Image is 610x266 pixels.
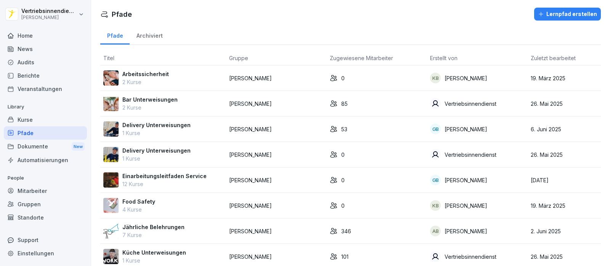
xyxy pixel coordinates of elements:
[4,29,87,42] a: Home
[430,55,457,61] span: Erstellt von
[531,125,598,133] p: 6. Juni 2025
[341,125,347,133] p: 53
[430,124,441,134] div: GB
[4,233,87,247] div: Support
[103,223,119,239] img: srw1yey655267lmctoyr1mlm.png
[122,172,207,180] p: Einarbeitungsleitfaden Service
[341,227,351,235] p: 346
[341,176,345,184] p: 0
[4,184,87,198] a: Mitarbeiter
[122,155,191,162] p: 1 Kurse
[330,55,393,61] span: Zugewiesene Mitarbeiter
[4,211,87,224] a: Standorte
[4,172,87,184] p: People
[531,227,598,235] p: 2. Juni 2025
[122,231,185,239] p: 7 Kurse
[103,198,119,213] img: ts4glz20dgjqts2341dmjzwr.png
[103,55,114,61] span: Titel
[103,172,119,188] img: cci14n8contgkr9oirf40653.png
[229,176,324,184] p: [PERSON_NAME]
[229,202,324,210] p: [PERSON_NAME]
[103,121,119,137] img: qele8fran2jl3cgwiqa0sy26.png
[531,55,576,61] span: Zuletzt bearbeitet
[4,247,87,260] a: Einstellungen
[4,140,87,154] a: DokumenteNew
[445,151,496,159] p: Vertriebsinnendienst
[122,256,186,264] p: 1 Kurse
[122,147,191,155] p: Delivery Unterweisungen
[445,227,487,235] p: [PERSON_NAME]
[4,126,87,140] a: Pfade
[445,202,487,210] p: [PERSON_NAME]
[122,205,155,213] p: 4 Kurse
[4,153,87,167] a: Automatisierungen
[531,74,598,82] p: 19. März 2025
[531,176,598,184] p: [DATE]
[229,227,324,235] p: [PERSON_NAME]
[226,51,327,65] th: Gruppe
[122,180,207,188] p: 12 Kurse
[21,8,77,14] p: Vertriebsinnendienst
[122,129,191,137] p: 1 Kurse
[4,56,87,69] a: Audits
[445,176,487,184] p: [PERSON_NAME]
[445,125,487,133] p: [PERSON_NAME]
[4,140,87,154] div: Dokumente
[341,100,348,108] p: 85
[122,70,169,78] p: Arbeitssicherheit
[341,151,345,159] p: 0
[229,74,324,82] p: [PERSON_NAME]
[531,202,598,210] p: 19. März 2025
[112,9,132,19] h1: Pfade
[4,113,87,126] a: Kurse
[531,151,598,159] p: 26. Mai 2025
[103,70,119,86] img: jxv7xpnq35g46z0ibauo61kt.png
[445,74,487,82] p: [PERSON_NAME]
[4,198,87,211] a: Gruppen
[341,202,345,210] p: 0
[100,25,130,45] a: Pfade
[341,74,345,82] p: 0
[229,125,324,133] p: [PERSON_NAME]
[122,104,178,111] p: 2 Kurse
[122,121,191,129] p: Delivery Unterweisungen
[72,142,85,151] div: New
[21,15,77,20] p: [PERSON_NAME]
[430,175,441,185] div: GB
[122,78,169,86] p: 2 Kurse
[130,25,169,45] a: Archiviert
[538,10,597,18] div: Lernpfad erstellen
[4,42,87,56] a: News
[430,200,441,211] div: KB
[122,223,185,231] p: Jährliche Belehrungen
[4,101,87,113] p: Library
[229,100,324,108] p: [PERSON_NAME]
[430,226,441,236] div: AB
[122,198,155,205] p: Food Safety
[103,147,119,162] img: e82wde786kivzb5510ognqf0.png
[341,253,348,261] p: 101
[103,96,119,111] img: rc8itds0g1fphowyx2sxjoip.png
[445,253,496,261] p: Vertriebsinnendienst
[4,69,87,82] a: Berichte
[534,8,601,21] button: Lernpfad erstellen
[122,248,186,256] p: Küche Unterweisungen
[531,100,598,108] p: 26. Mai 2025
[430,73,441,83] div: KB
[4,82,87,96] a: Veranstaltungen
[229,253,324,261] p: [PERSON_NAME]
[229,151,324,159] p: [PERSON_NAME]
